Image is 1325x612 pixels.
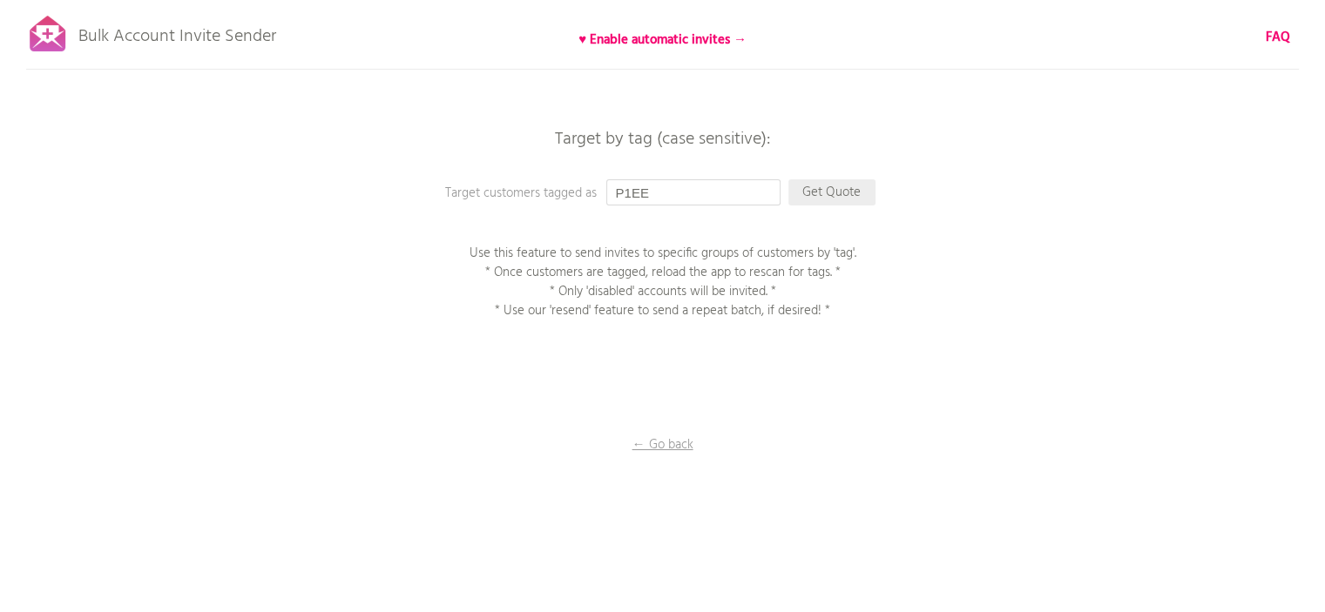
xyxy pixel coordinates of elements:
[445,184,794,203] p: Target customers tagged as
[578,30,747,50] b: ♥ Enable automatic invites →
[606,179,781,205] input: Enter a tag...
[788,179,875,205] p: Get Quote
[1266,27,1290,48] b: FAQ
[1266,28,1290,47] a: FAQ
[402,131,924,148] p: Target by tag (case sensitive):
[576,435,750,454] p: ← Go back
[445,244,881,320] p: Use this feature to send invites to specific groups of customers by 'tag'. * Once customers are t...
[78,10,276,54] p: Bulk Account Invite Sender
